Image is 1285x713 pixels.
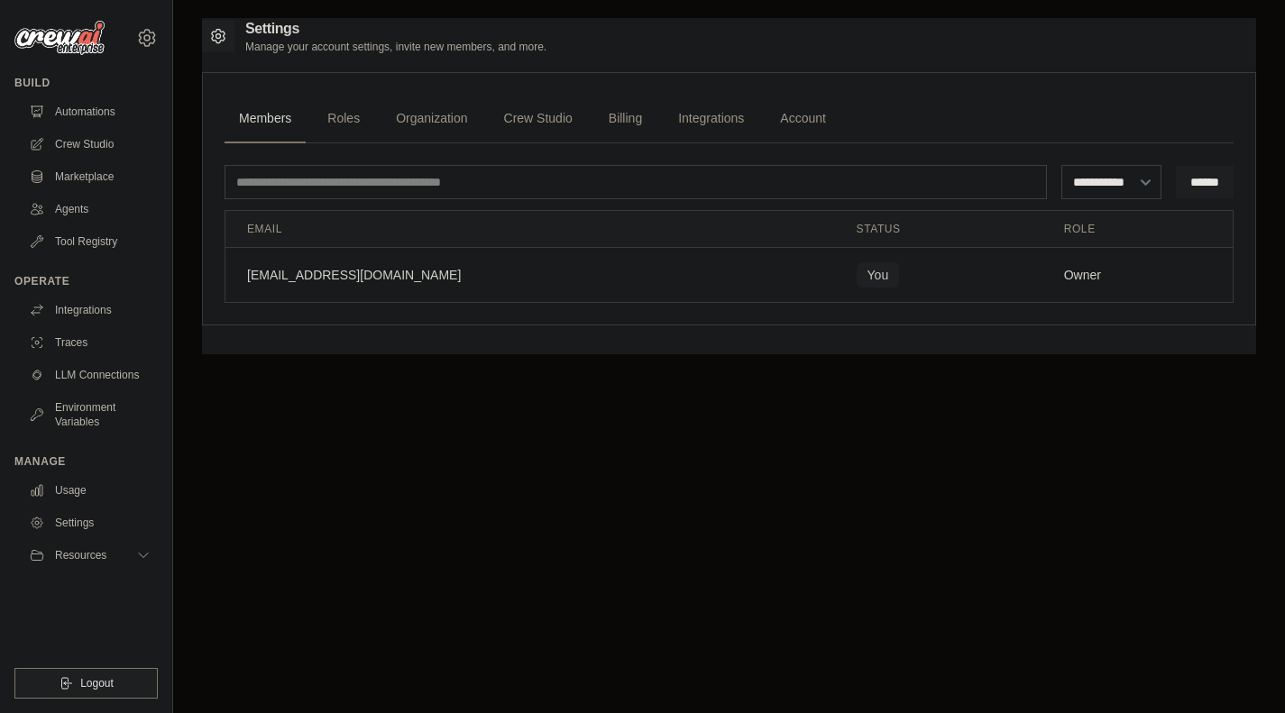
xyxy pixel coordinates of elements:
a: Account [766,95,840,143]
img: Logo [14,21,105,55]
a: Marketplace [22,162,158,191]
a: Billing [594,95,656,143]
th: Status [835,211,1042,248]
th: Email [225,211,835,248]
span: Logout [80,676,114,690]
span: You [857,262,900,288]
div: Operate [14,274,158,288]
a: Roles [313,95,374,143]
button: Resources [22,541,158,570]
h2: Settings [245,18,546,40]
a: Organization [381,95,482,143]
a: Agents [22,195,158,224]
a: Crew Studio [490,95,587,143]
a: Integrations [22,296,158,325]
div: Owner [1064,266,1211,284]
a: Members [225,95,306,143]
a: Tool Registry [22,227,158,256]
div: Manage [14,454,158,469]
a: Automations [22,97,158,126]
a: Environment Variables [22,393,158,436]
div: [EMAIL_ADDRESS][DOMAIN_NAME] [247,266,813,284]
a: Crew Studio [22,130,158,159]
button: Logout [14,668,158,699]
a: LLM Connections [22,361,158,389]
a: Traces [22,328,158,357]
span: Resources [55,548,106,562]
a: Usage [22,476,158,505]
div: Build [14,76,158,90]
a: Integrations [664,95,758,143]
p: Manage your account settings, invite new members, and more. [245,40,546,54]
th: Role [1042,211,1233,248]
a: Settings [22,508,158,537]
